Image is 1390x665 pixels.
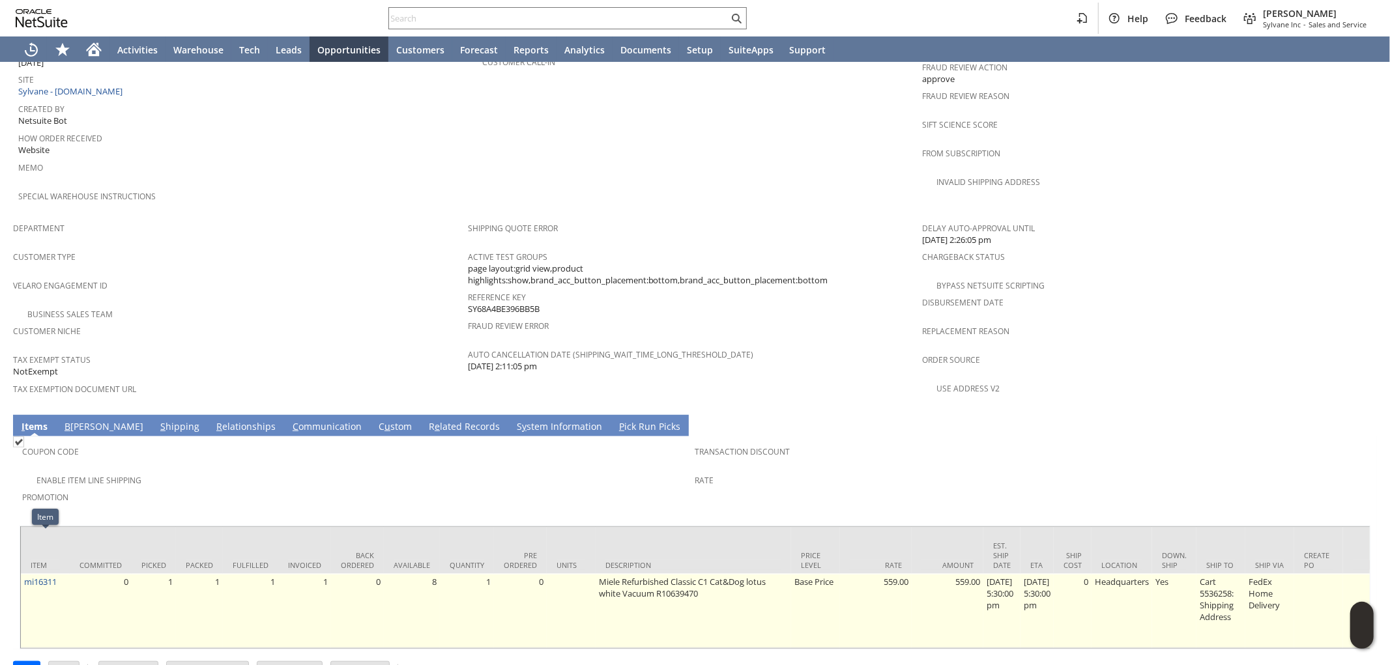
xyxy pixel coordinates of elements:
[1350,602,1374,649] iframe: Click here to launch Oracle Guided Learning Help Panel
[18,144,50,156] span: Website
[1152,574,1196,648] td: Yes
[619,420,624,432] span: P
[922,354,980,365] a: Order Source
[173,44,224,56] span: Warehouse
[388,36,452,63] a: Customers
[36,475,141,486] a: Enable Item Line Shipping
[233,560,268,570] div: Fulfilled
[522,420,527,432] span: y
[231,36,268,63] a: Tech
[468,223,558,234] a: Shipping Quote Error
[13,280,108,291] a: Velaro Engagement ID
[239,44,260,56] span: Tech
[695,446,790,457] a: Transaction Discount
[384,574,440,648] td: 8
[13,223,65,234] a: Department
[331,574,384,648] td: 0
[86,42,102,57] svg: Home
[18,133,102,144] a: How Order Received
[936,280,1045,291] a: Bypass NetSuite Scripting
[840,574,912,648] td: 559.00
[293,420,298,432] span: C
[922,223,1035,234] a: Delay Auto-Approval Until
[166,36,231,63] a: Warehouse
[450,560,484,570] div: Quantity
[620,44,671,56] span: Documents
[1030,560,1044,570] div: ETA
[394,560,430,570] div: Available
[375,420,415,434] a: Custom
[78,36,109,63] a: Home
[289,420,365,434] a: Communication
[1021,574,1054,648] td: [DATE] 5:30:00 pm
[1064,550,1082,570] div: Ship Cost
[468,349,754,360] a: Auto Cancellation Date (shipping_wait_time_long_threshold_date)
[1054,574,1092,648] td: 0
[922,251,1005,262] a: Chargeback Status
[1255,560,1284,570] div: Ship Via
[791,574,840,648] td: Base Price
[1127,12,1148,25] span: Help
[564,44,605,56] span: Analytics
[23,42,39,57] svg: Recent Records
[850,560,902,570] div: Rate
[695,475,714,486] a: Rate
[70,574,132,648] td: 0
[1092,574,1152,648] td: Headquarters
[468,360,537,373] span: [DATE] 2:11:05 pm
[922,73,955,85] span: approve
[482,57,555,68] a: Customer Call-in
[22,420,25,432] span: I
[389,10,729,26] input: Search
[132,574,176,648] td: 1
[16,36,47,63] a: Recent Records
[605,560,781,570] div: Description
[1162,550,1187,570] div: Down. Ship
[514,420,605,434] a: System Information
[1263,20,1301,29] span: Sylvane Inc
[176,574,223,648] td: 1
[514,44,549,56] span: Reports
[109,36,166,63] a: Activities
[468,303,540,315] span: SY68A4BE396BB5B
[278,574,331,648] td: 1
[1303,20,1306,29] span: -
[922,297,1004,308] a: Disbursement Date
[396,44,444,56] span: Customers
[936,177,1040,188] a: Invalid Shipping Address
[157,420,203,434] a: Shipping
[460,44,498,56] span: Forecast
[1101,560,1142,570] div: Location
[504,550,537,570] div: Pre Ordered
[31,560,60,570] div: Item
[317,44,381,56] span: Opportunities
[216,420,222,432] span: R
[452,36,506,63] a: Forecast
[440,574,494,648] td: 1
[1206,560,1236,570] div: Ship To
[426,420,503,434] a: Related Records
[922,148,1000,159] a: From Subscription
[18,57,44,69] span: [DATE]
[596,574,791,648] td: Miele Refurbished Classic C1 Cat&Dog lotus white Vacuum R10639470
[721,36,781,63] a: SuiteApps
[223,574,278,648] td: 1
[18,85,126,97] a: Sylvane - [DOMAIN_NAME]
[922,234,991,246] span: [DATE] 2:26:05 pm
[16,9,68,27] svg: logo
[61,420,147,434] a: B[PERSON_NAME]
[22,492,68,503] a: Promotion
[729,44,774,56] span: SuiteApps
[310,36,388,63] a: Opportunities
[1350,626,1374,649] span: Oracle Guided Learning Widget. To move around, please hold and drag
[435,420,440,432] span: e
[801,550,830,570] div: Price Level
[117,44,158,56] span: Activities
[22,446,79,457] a: Coupon Code
[1245,574,1294,648] td: FedEx Home Delivery
[13,365,58,378] span: NotExempt
[268,36,310,63] a: Leads
[160,420,166,432] span: S
[922,91,1009,102] a: Fraud Review Reason
[679,36,721,63] a: Setup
